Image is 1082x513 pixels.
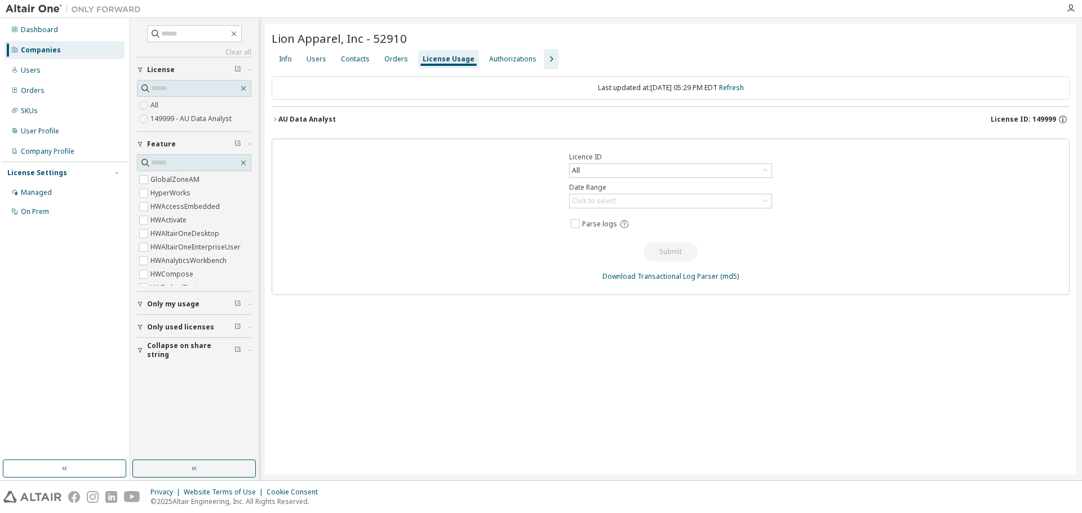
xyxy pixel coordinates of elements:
div: Click to select [572,197,616,206]
div: SKUs [21,106,38,115]
label: HWAnalyticsWorkbench [150,254,229,267]
span: Lion Apparel, Inc - 52910 [272,30,407,46]
span: Only used licenses [147,323,214,332]
div: Website Terms of Use [184,488,267,497]
div: Cookie Consent [267,488,325,497]
span: Clear filter [234,65,241,74]
button: License [137,57,251,82]
img: youtube.svg [124,491,140,503]
div: License Usage [423,55,475,64]
label: HWAltairOneDesktop [150,227,221,240]
button: Only used licenses [137,315,251,340]
div: Info [279,55,292,64]
div: All [570,164,771,177]
label: HyperWorks [150,186,193,200]
div: Privacy [150,488,184,497]
span: Clear filter [234,300,241,309]
label: Licence ID [569,153,772,162]
div: AU Data Analyst [278,115,336,124]
div: Click to select [570,194,771,208]
div: Companies [21,46,61,55]
div: All [570,164,582,177]
button: AU Data AnalystLicense ID: 149999 [272,107,1070,132]
img: Altair One [6,3,147,15]
div: Last updated at: [DATE] 05:29 PM EDT [272,76,1070,100]
div: Authorizations [489,55,536,64]
span: License ID: 149999 [991,115,1056,124]
a: Download Transactional Log Parser [602,271,719,281]
div: User Profile [21,127,59,136]
label: 149999 - AU Data Analyst [150,112,234,126]
button: Collapse on share string [137,338,251,363]
button: Feature [137,132,251,157]
div: Managed [21,188,52,197]
div: Company Profile [21,147,74,156]
p: © 2025 Altair Engineering, Inc. All Rights Reserved. [150,497,325,506]
span: Clear filter [234,323,241,332]
img: instagram.svg [87,491,99,503]
span: Parse logs [582,220,617,229]
span: Clear filter [234,346,241,355]
label: HWAccessEmbedded [150,200,222,213]
img: linkedin.svg [105,491,117,503]
div: Orders [384,55,408,64]
div: On Prem [21,207,49,216]
label: HWAltairOneEnterpriseUser [150,240,243,254]
label: Date Range [569,183,772,192]
span: License [147,65,175,74]
button: Submit [644,242,698,261]
img: facebook.svg [68,491,80,503]
label: HWActivate [150,213,189,227]
span: Only my usage [147,300,199,309]
a: Clear all [137,48,251,57]
span: Feature [147,140,176,149]
label: HWCompose [150,267,196,281]
div: Orders [21,86,45,95]
a: Refresh [719,83,744,92]
a: (md5) [720,271,739,281]
div: Contacts [341,55,370,64]
label: All [150,99,161,112]
span: Clear filter [234,140,241,149]
button: Only my usage [137,292,251,316]
label: GlobalZoneAM [150,173,202,186]
div: Users [21,66,41,75]
span: Collapse on share string [147,341,234,359]
div: License Settings [7,168,67,177]
img: altair_logo.svg [3,491,61,503]
label: HWEmbedBasic [150,281,203,295]
div: Dashboard [21,25,58,34]
div: Users [307,55,326,64]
